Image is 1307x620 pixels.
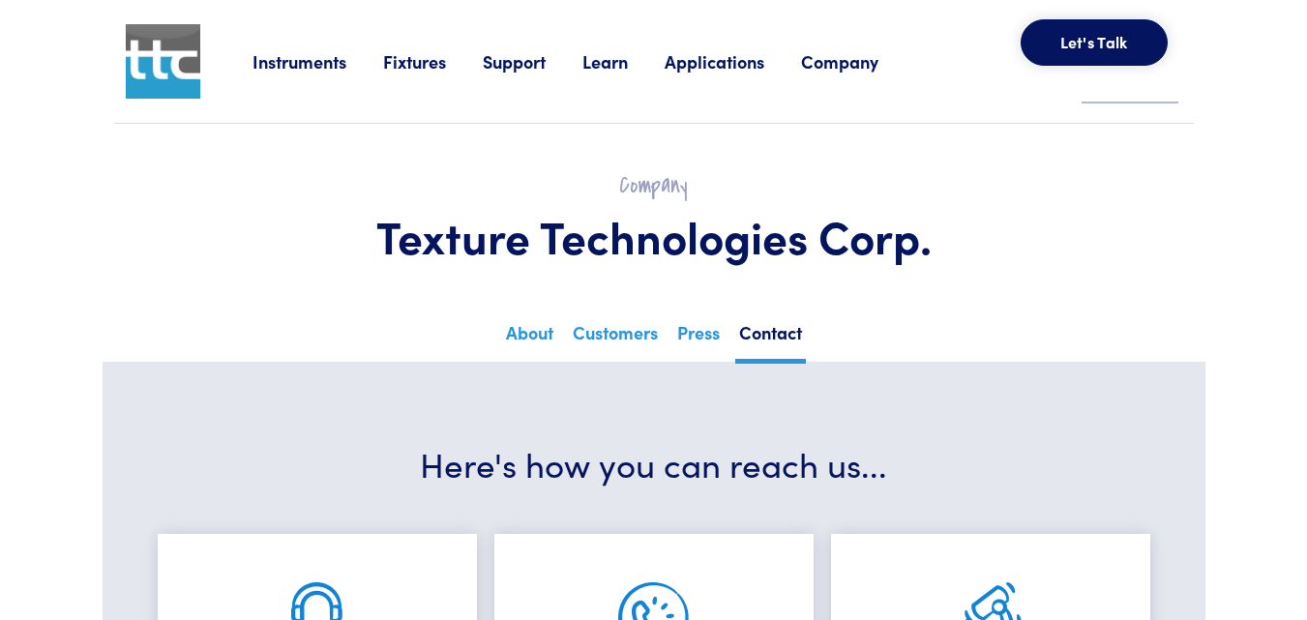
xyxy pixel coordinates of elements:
[569,316,662,359] a: Customers
[673,316,724,359] a: Press
[801,49,915,74] a: Company
[383,49,483,74] a: Fixtures
[126,24,200,99] img: ttc_logo_1x1_v1.0.png
[502,316,557,359] a: About
[161,208,1147,264] h1: Texture Technologies Corp.
[252,49,383,74] a: Instruments
[735,316,806,364] a: Contact
[665,49,801,74] a: Applications
[161,170,1147,200] h2: Company
[582,49,665,74] a: Learn
[1021,19,1168,66] button: Let's Talk
[161,439,1147,487] h3: Here's how you can reach us...
[483,49,582,74] a: Support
